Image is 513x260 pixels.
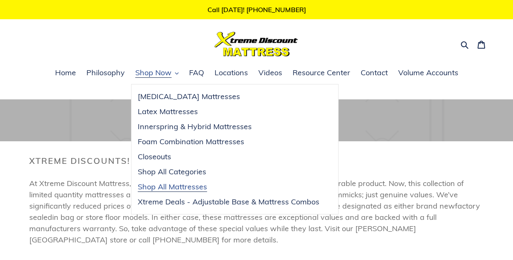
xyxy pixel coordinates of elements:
a: FAQ [185,67,208,79]
span: Shop Now [135,68,172,78]
a: Foam Combination Mattresses [131,134,326,149]
span: Contact [361,68,388,78]
img: Xtreme Discount Mattress [215,32,298,56]
a: Innerspring & Hybrid Mattresses [131,119,326,134]
span: Foam Combination Mattresses [138,137,244,147]
button: Shop Now [131,67,183,79]
span: [MEDICAL_DATA] Mattresses [138,92,240,102]
p: At Xtreme Discount Mattress, our everyday price is 1/2 to 1/3 of the competition's comparable pro... [29,178,484,245]
a: Videos [254,67,286,79]
span: Home [55,68,76,78]
span: Volume Accounts [398,68,458,78]
span: Latex Mattresses [138,107,198,117]
a: Closeouts [131,149,326,164]
span: Innerspring & Hybrid Mattresses [138,122,252,132]
h2: Xtreme Discounts! [29,156,484,166]
span: Closeouts [138,152,171,162]
a: Shop All Categories [131,164,326,179]
span: Shop All Mattresses [138,182,207,192]
span: FAQ [189,68,204,78]
a: [MEDICAL_DATA] Mattresses [131,89,326,104]
a: Locations [210,67,252,79]
a: Resource Center [288,67,354,79]
a: Latex Mattresses [131,104,326,119]
span: Xtreme Deals - Adjustable Base & Mattress Combos [138,197,319,207]
a: Home [51,67,80,79]
span: Videos [258,68,282,78]
span: Resource Center [293,68,350,78]
a: Contact [356,67,392,79]
span: factory sealed [29,201,480,222]
span: Shop All Categories [138,167,206,177]
a: Volume Accounts [394,67,462,79]
a: Xtreme Deals - Adjustable Base & Mattress Combos [131,194,326,209]
span: Philosophy [86,68,125,78]
span: Locations [215,68,248,78]
a: Shop All Mattresses [131,179,326,194]
a: Philosophy [82,67,129,79]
